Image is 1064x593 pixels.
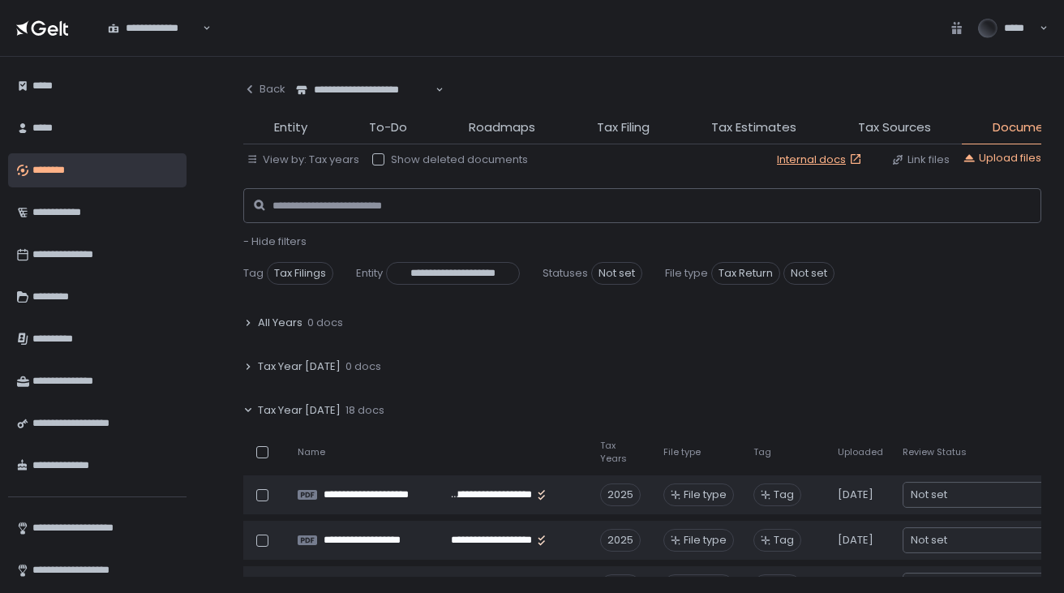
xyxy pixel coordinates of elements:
[433,82,434,98] input: Search for option
[753,446,771,458] span: Tag
[891,153,950,167] button: Link files
[345,359,381,374] span: 0 docs
[684,533,727,548] span: File type
[258,316,302,330] span: All Years
[903,483,1058,507] div: Search for option
[911,532,947,548] span: Not set
[774,533,794,548] span: Tag
[356,266,383,281] span: Entity
[243,82,285,97] div: Back
[711,118,796,137] span: Tax Estimates
[838,446,883,458] span: Uploaded
[591,262,642,285] span: Not set
[285,73,444,107] div: Search for option
[243,73,285,105] button: Back
[993,118,1063,137] span: Documents
[258,359,341,374] span: Tax Year [DATE]
[903,446,967,458] span: Review Status
[947,532,1042,548] input: Search for option
[247,153,359,167] button: View by: Tax years
[600,440,644,464] span: Tax Years
[947,487,1042,503] input: Search for option
[243,266,264,281] span: Tag
[469,118,535,137] span: Roadmaps
[684,488,727,502] span: File type
[543,266,588,281] span: Statuses
[963,151,1041,165] button: Upload files
[274,118,307,137] span: Entity
[298,446,325,458] span: Name
[911,487,947,503] span: Not set
[711,262,780,285] span: Tax Return
[774,488,794,502] span: Tag
[665,266,708,281] span: File type
[243,234,307,249] button: - Hide filters
[858,118,931,137] span: Tax Sources
[600,483,641,506] div: 2025
[600,529,641,552] div: 2025
[838,488,873,502] span: [DATE]
[597,118,650,137] span: Tax Filing
[777,153,865,167] a: Internal docs
[369,118,407,137] span: To-Do
[267,262,333,285] span: Tax Filings
[97,11,211,45] div: Search for option
[307,316,343,330] span: 0 docs
[838,533,873,548] span: [DATE]
[903,528,1058,552] div: Search for option
[200,20,201,37] input: Search for option
[663,446,701,458] span: File type
[783,262,834,285] span: Not set
[345,403,384,418] span: 18 docs
[258,403,341,418] span: Tax Year [DATE]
